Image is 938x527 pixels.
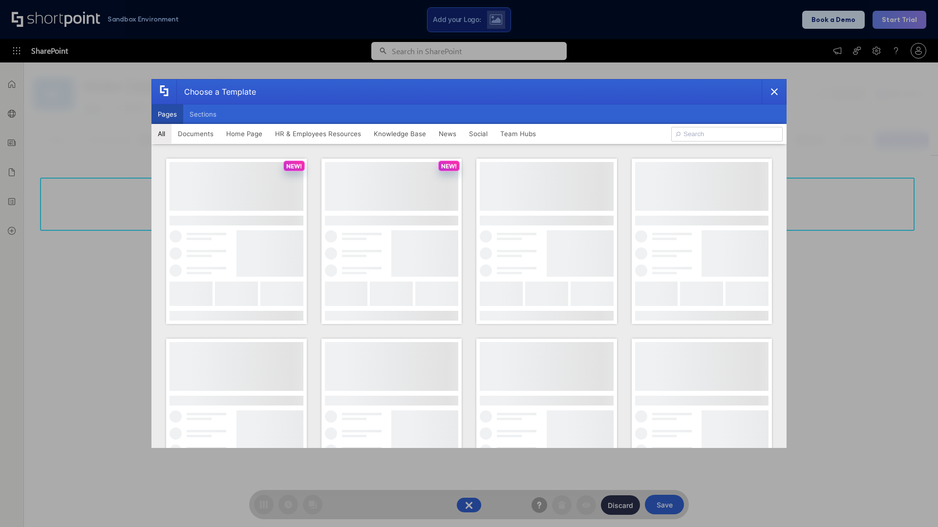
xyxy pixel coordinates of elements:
div: Choose a Template [176,80,256,104]
button: Pages [151,104,183,124]
p: NEW! [441,162,457,170]
button: All [151,124,171,143]
button: Home Page [220,124,269,143]
button: Knowledge Base [367,124,432,143]
button: Documents [171,124,220,143]
button: Team Hubs [494,124,542,143]
button: Social [463,124,494,143]
iframe: Chat Widget [889,480,938,527]
p: NEW! [286,162,302,170]
div: template selector [151,79,787,448]
button: News [432,124,463,143]
button: Sections [183,104,223,124]
button: HR & Employees Resources [269,124,367,143]
input: Search [671,127,783,142]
